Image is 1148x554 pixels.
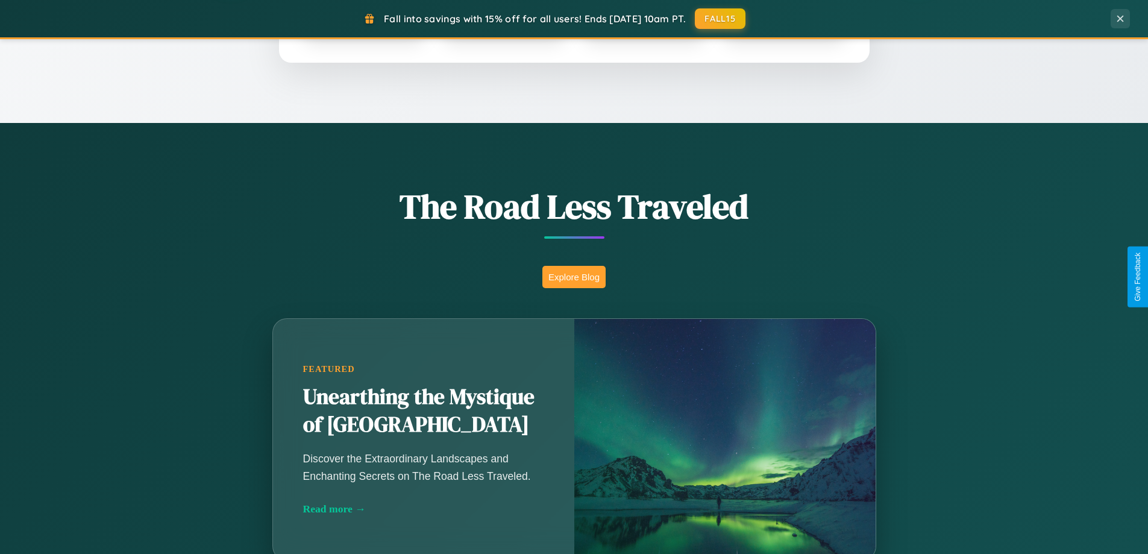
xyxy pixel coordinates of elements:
div: Read more → [303,503,544,515]
div: Give Feedback [1134,253,1142,301]
button: FALL15 [695,8,745,29]
button: Explore Blog [542,266,606,288]
span: Fall into savings with 15% off for all users! Ends [DATE] 10am PT. [384,13,686,25]
div: Featured [303,364,544,374]
p: Discover the Extraordinary Landscapes and Enchanting Secrets on The Road Less Traveled. [303,450,544,484]
h2: Unearthing the Mystique of [GEOGRAPHIC_DATA] [303,383,544,439]
h1: The Road Less Traveled [213,183,936,230]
